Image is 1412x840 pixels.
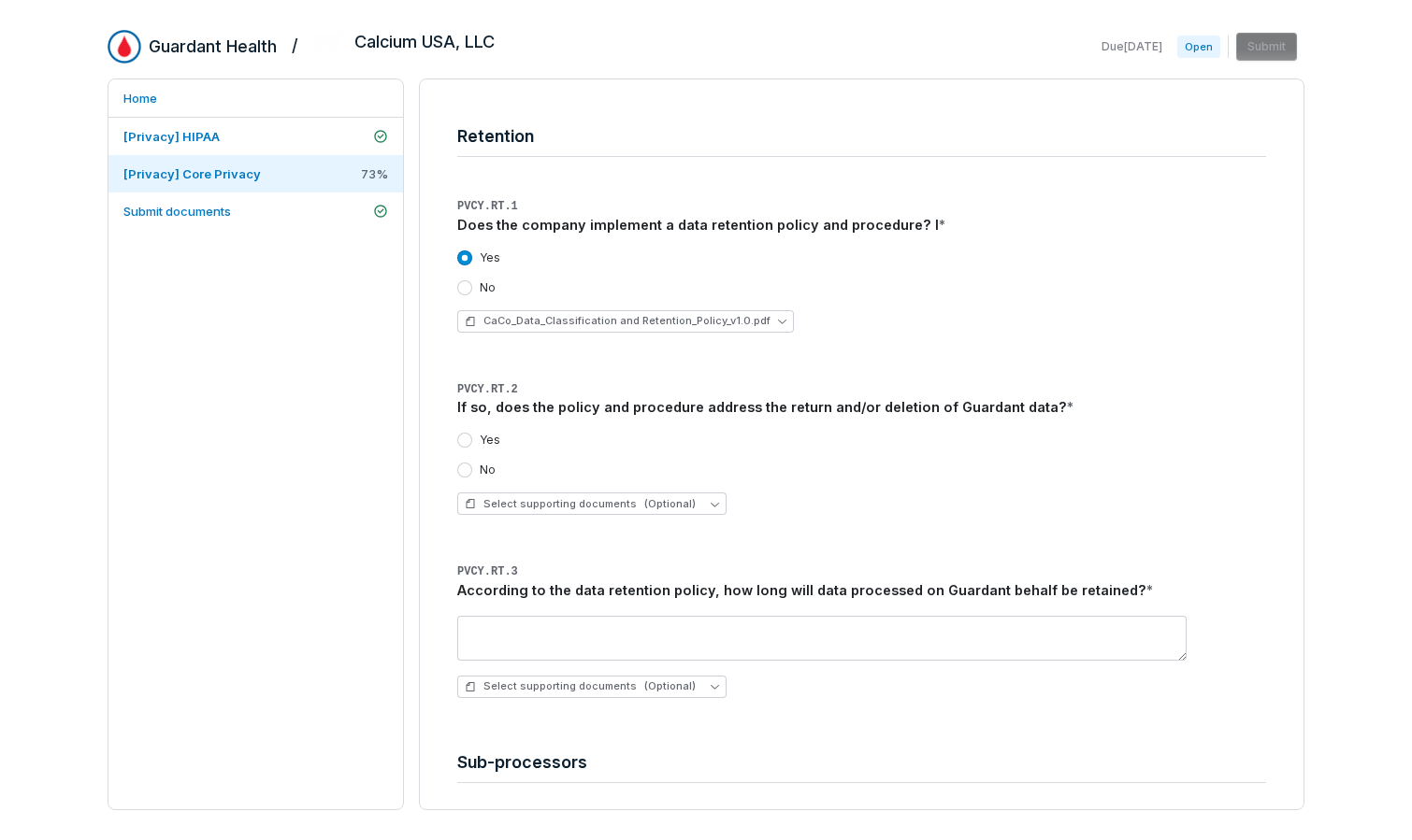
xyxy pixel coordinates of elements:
[457,750,1266,775] h4: Sub-processors
[465,679,696,693] span: Select supporting documents
[457,124,1266,149] h4: Retention
[480,250,500,265] label: Yes
[123,129,220,144] span: [Privacy] HIPAA
[1177,36,1220,58] span: Open
[108,79,403,117] a: Home
[108,155,403,192] a: [Privacy] Core Privacy73%
[644,679,696,693] span: (Optional)
[354,30,495,54] h2: Calcium USA, LLC
[483,314,771,328] span: CaCo_Data_Classification and Retention_Policy_v1.0.pdf
[1102,39,1162,54] span: Due [DATE]
[644,497,696,511] span: (Optional)
[480,433,500,448] label: Yes
[457,383,518,396] span: PVCY.RT.2
[457,565,518,578] span: PVCY.RT.3
[108,118,403,155] a: [Privacy] HIPAA
[457,215,1266,235] div: Does the company implement a data retention policy and procedure? I
[480,463,496,477] label: No
[123,166,261,181] span: [Privacy] Core Privacy
[457,200,518,213] span: PVCY.RT.1
[465,497,696,511] span: Select supporting documents
[108,192,403,230] a: Submit documents
[149,35,277,59] h2: Guardant Health
[457,580,1266,601] div: According to the data retention policy, how long will data processed on Guardant behalf be retained?
[123,204,231,219] span: Submit documents
[361,165,388,182] span: 73 %
[457,397,1266,418] div: If so, does the policy and procedure address the return and/or deletion of Guardant data?
[292,30,298,58] h2: /
[480,280,496,295] label: No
